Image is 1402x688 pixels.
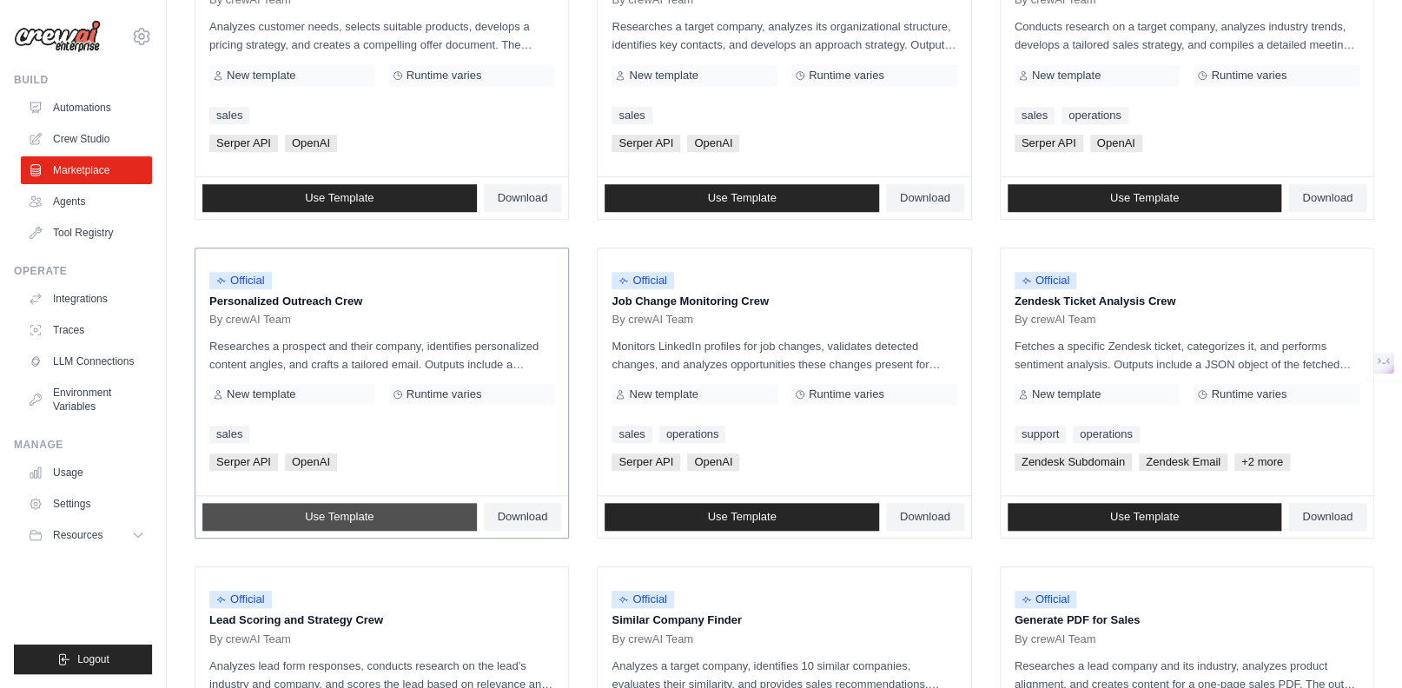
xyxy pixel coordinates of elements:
a: Use Template [605,184,879,212]
span: Runtime varies [407,69,482,83]
a: Download [484,503,562,531]
span: Runtime varies [407,387,482,401]
span: By crewAI Team [209,632,291,646]
span: Official [1015,591,1077,608]
span: Download [498,510,548,524]
p: Lead Scoring and Strategy Crew [209,612,554,629]
p: Researches a target company, analyzes its organizational structure, identifies key contacts, and ... [612,17,956,54]
span: Official [612,591,674,608]
p: Generate PDF for Sales [1015,612,1359,629]
a: Download [1288,184,1366,212]
span: +2 more [1234,453,1290,471]
span: Download [498,191,548,205]
div: Operate [14,264,152,278]
span: By crewAI Team [612,632,693,646]
span: By crewAI Team [209,313,291,327]
span: Use Template [707,510,776,524]
span: Serper API [1015,135,1083,152]
span: Official [1015,272,1077,289]
span: Download [1302,191,1352,205]
a: Download [1288,503,1366,531]
p: Zendesk Ticket Analysis Crew [1015,293,1359,310]
span: Serper API [612,135,680,152]
a: Usage [21,459,152,486]
p: Analyzes customer needs, selects suitable products, develops a pricing strategy, and creates a co... [209,17,554,54]
span: New template [227,387,295,401]
a: sales [209,426,249,443]
span: Zendesk Email [1139,453,1227,471]
a: LLM Connections [21,347,152,375]
span: Official [209,272,272,289]
img: Logo [14,20,101,53]
a: Marketplace [21,156,152,184]
span: By crewAI Team [1015,313,1096,327]
a: Use Template [202,503,477,531]
span: New template [1032,387,1101,401]
span: OpenAI [285,135,337,152]
a: operations [1061,107,1128,124]
span: New template [1032,69,1101,83]
span: Serper API [209,453,278,471]
p: Monitors LinkedIn profiles for job changes, validates detected changes, and analyzes opportunitie... [612,337,956,374]
a: sales [1015,107,1055,124]
a: Settings [21,490,152,518]
span: OpenAI [1090,135,1142,152]
span: Runtime varies [1211,387,1286,401]
a: Agents [21,188,152,215]
span: Zendesk Subdomain [1015,453,1132,471]
span: OpenAI [687,453,739,471]
a: Download [484,184,562,212]
span: Official [612,272,674,289]
a: Environment Variables [21,379,152,420]
span: Download [900,510,950,524]
a: Download [886,503,964,531]
p: Job Change Monitoring Crew [612,293,956,310]
span: By crewAI Team [1015,632,1096,646]
a: sales [209,107,249,124]
a: operations [1073,426,1140,443]
span: OpenAI [285,453,337,471]
span: Download [1302,510,1352,524]
span: New template [629,387,698,401]
span: OpenAI [687,135,739,152]
a: Crew Studio [21,125,152,153]
a: Automations [21,94,152,122]
span: By crewAI Team [612,313,693,327]
a: Use Template [605,503,879,531]
p: Researches a prospect and their company, identifies personalized content angles, and crafts a tai... [209,337,554,374]
span: Logout [77,652,109,666]
a: sales [612,426,651,443]
a: Use Template [202,184,477,212]
button: Logout [14,645,152,674]
p: Similar Company Finder [612,612,956,629]
span: Serper API [612,453,680,471]
span: Runtime varies [809,387,884,401]
span: Use Template [305,510,374,524]
span: Use Template [707,191,776,205]
span: Serper API [209,135,278,152]
span: Official [209,591,272,608]
a: Traces [21,316,152,344]
a: Tool Registry [21,219,152,247]
span: Runtime varies [809,69,884,83]
span: Download [900,191,950,205]
a: sales [612,107,651,124]
a: Download [886,184,964,212]
span: Resources [53,528,103,542]
span: Use Template [305,191,374,205]
div: Build [14,73,152,87]
a: Integrations [21,285,152,313]
p: Personalized Outreach Crew [209,293,554,310]
span: Use Template [1110,510,1179,524]
button: Resources [21,521,152,549]
p: Conducts research on a target company, analyzes industry trends, develops a tailored sales strate... [1015,17,1359,54]
span: Use Template [1110,191,1179,205]
a: Use Template [1008,184,1282,212]
div: Manage [14,438,152,452]
span: New template [227,69,295,83]
span: New template [629,69,698,83]
a: Use Template [1008,503,1282,531]
a: operations [659,426,726,443]
a: support [1015,426,1066,443]
span: Runtime varies [1211,69,1286,83]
